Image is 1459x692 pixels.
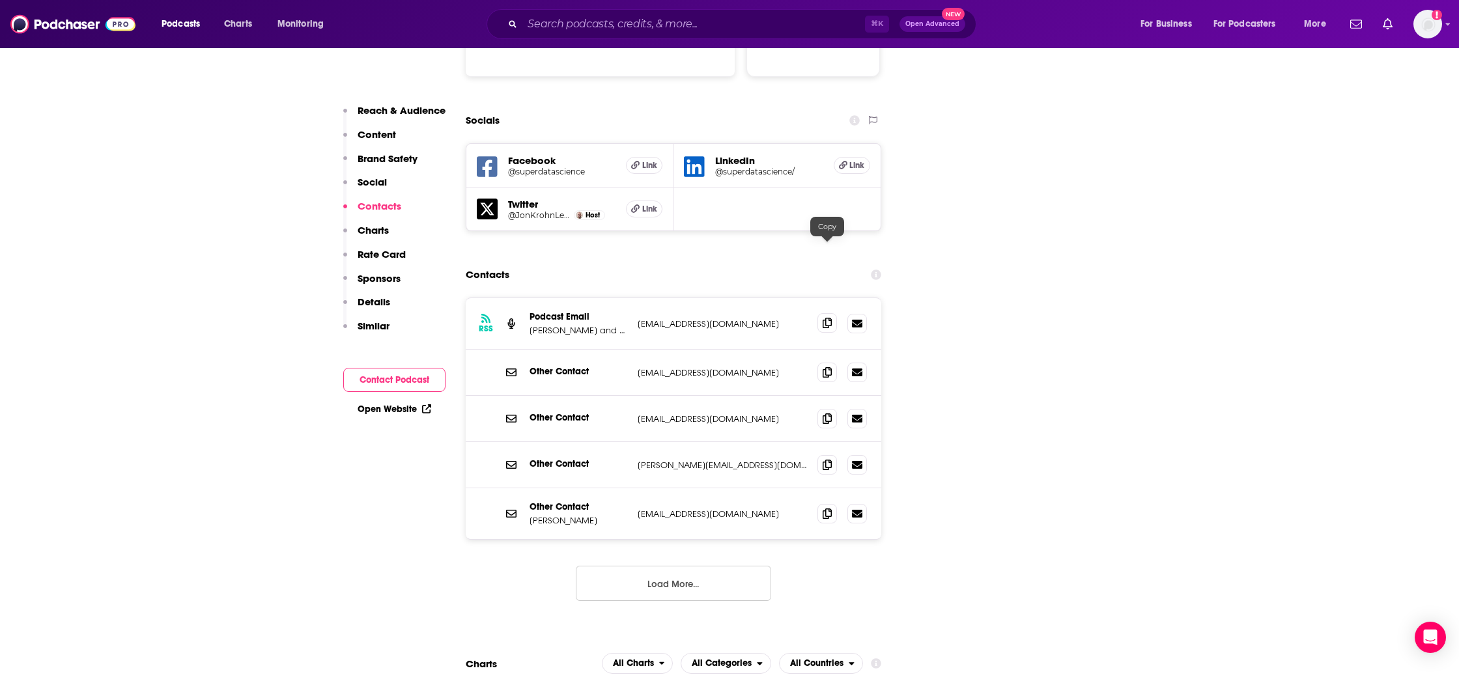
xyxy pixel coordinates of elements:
button: Social [343,176,387,200]
p: Other Contact [530,366,627,377]
h5: Twitter [508,198,616,210]
a: Open Website [358,404,431,415]
a: Link [626,201,662,217]
p: Contacts [358,200,401,212]
button: open menu [1295,14,1342,35]
p: Other Contact [530,412,627,423]
span: For Podcasters [1213,15,1276,33]
p: Similar [358,320,390,332]
a: Link [834,157,870,174]
p: Other Contact [530,501,627,512]
span: Link [849,160,864,171]
img: Podchaser - Follow, Share and Rate Podcasts [10,12,135,36]
div: Open Intercom Messenger [1415,622,1446,653]
span: Open Advanced [905,21,959,27]
button: open menu [1205,14,1295,35]
h5: Facebook [508,154,616,167]
span: Link [642,160,657,171]
a: @superdatascience/ [715,167,823,176]
button: Sponsors [343,272,401,296]
a: @JonKrohnLearns [508,210,571,220]
p: Charts [358,224,389,236]
a: Charts [216,14,260,35]
p: Social [358,176,387,188]
div: Copy [810,217,844,236]
p: [EMAIL_ADDRESS][DOMAIN_NAME] [638,318,807,329]
p: Podcast Email [530,311,627,322]
span: All Countries [790,659,843,668]
h2: Charts [466,657,497,670]
span: Podcasts [162,15,200,33]
p: [EMAIL_ADDRESS][DOMAIN_NAME] [638,367,807,378]
input: Search podcasts, credits, & more... [522,14,865,35]
p: [EMAIL_ADDRESS][DOMAIN_NAME] [638,413,807,424]
a: Link [626,157,662,174]
p: [EMAIL_ADDRESS][DOMAIN_NAME] [638,508,807,519]
span: Host [586,211,600,219]
div: Search podcasts, credits, & more... [499,9,989,39]
h2: Contacts [466,262,509,287]
button: Reach & Audience [343,104,446,128]
button: open menu [779,653,863,674]
button: Content [343,128,396,152]
a: Show notifications dropdown [1345,13,1367,35]
img: User Profile [1413,10,1442,38]
p: [PERSON_NAME] [530,515,627,526]
span: More [1304,15,1326,33]
h2: Socials [466,108,500,133]
button: Rate Card [343,248,406,272]
button: Similar [343,320,390,344]
span: For Business [1140,15,1192,33]
svg: Add a profile image [1432,10,1442,20]
span: Monitoring [277,15,324,33]
span: Logged in as sashagoldin [1413,10,1442,38]
a: Show notifications dropdown [1378,13,1398,35]
p: Brand Safety [358,152,418,165]
h5: LinkedIn [715,154,823,167]
span: All Charts [613,659,654,668]
h2: Categories [681,653,771,674]
button: open menu [152,14,217,35]
p: [PERSON_NAME] and Guests on Machine Learning, A.I., and Data-Career Success [530,325,627,336]
button: Contact Podcast [343,368,446,392]
h2: Platforms [602,653,673,674]
span: ⌘ K [865,16,889,33]
p: Sponsors [358,272,401,284]
span: New [942,8,965,20]
span: All Categories [692,659,752,668]
button: Open AdvancedNew [899,16,965,32]
button: Load More... [576,566,771,601]
span: Link [642,204,657,214]
button: open menu [1131,14,1208,35]
a: @superdatascience [508,167,616,176]
button: open menu [681,653,771,674]
span: Charts [224,15,252,33]
p: Reach & Audience [358,104,446,117]
button: open menu [602,653,673,674]
button: Brand Safety [343,152,418,176]
p: Details [358,296,390,308]
button: Show profile menu [1413,10,1442,38]
button: Details [343,296,390,320]
button: open menu [268,14,341,35]
p: Content [358,128,396,141]
p: Other Contact [530,458,627,469]
button: Charts [343,224,389,248]
p: [PERSON_NAME][EMAIL_ADDRESS][DOMAIN_NAME] [638,460,807,471]
button: Contacts [343,200,401,224]
p: Rate Card [358,248,406,260]
h2: Countries [779,653,863,674]
img: Jon Krohn [576,212,583,219]
h3: RSS [479,324,493,334]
